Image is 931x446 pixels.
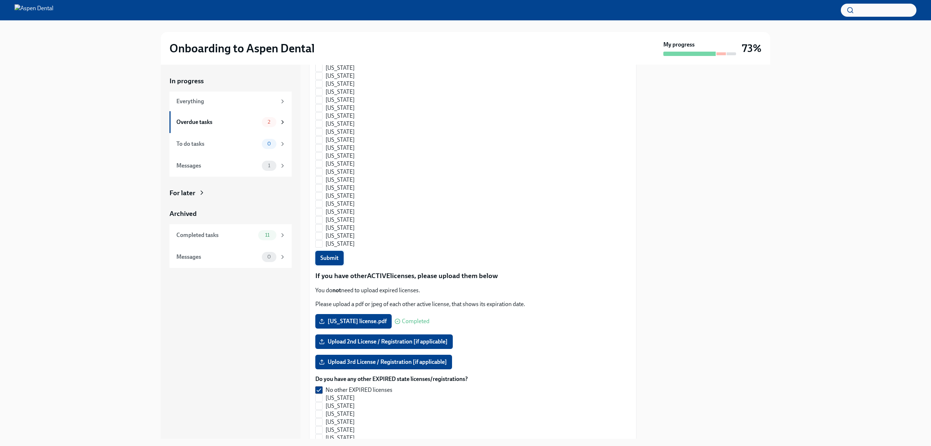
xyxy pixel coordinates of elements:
[663,41,695,49] strong: My progress
[315,334,453,349] label: Upload 2nd License / Registration [if applicable]
[325,208,355,216] span: [US_STATE]
[742,42,762,55] h3: 73%
[315,375,468,383] label: Do you have any other EXPIRED state licenses/registrations?
[320,358,447,366] span: Upload 3rd License / Registration [if applicable]
[320,254,339,262] span: Submit
[263,141,275,146] span: 0
[325,144,355,152] span: [US_STATE]
[325,410,355,418] span: [US_STATE]
[325,176,355,184] span: [US_STATE]
[325,128,355,136] span: [US_STATE]
[176,162,259,170] div: Messages
[176,140,259,148] div: To do tasks
[325,434,355,442] span: [US_STATE]
[325,192,355,200] span: [US_STATE]
[325,426,355,434] span: [US_STATE]
[325,216,355,224] span: [US_STATE]
[169,41,315,56] h2: Onboarding to Aspen Dental
[315,251,344,265] button: Submit
[169,133,292,155] a: To do tasks0
[325,168,355,176] span: [US_STATE]
[325,104,355,112] span: [US_STATE]
[176,97,276,105] div: Everything
[325,160,355,168] span: [US_STATE]
[315,271,630,281] p: If you have other licenses, please upload them below
[315,355,452,369] label: Upload 3rd License / Registration [if applicable]
[169,246,292,268] a: Messages0
[402,318,429,324] span: Completed
[325,224,355,232] span: [US_STATE]
[325,152,355,160] span: [US_STATE]
[320,338,448,345] span: Upload 2nd License / Registration [if applicable]
[315,300,630,308] p: Please upload a pdf or jpeg of each other active license, that shows its expiration date.
[325,64,355,72] span: [US_STATE]
[325,136,355,144] span: [US_STATE]
[367,272,390,280] strong: ACTIVE
[325,232,355,240] span: [US_STATE]
[332,287,341,294] strong: not
[315,286,630,294] p: You do need to upload expired licenses.
[169,188,195,198] div: For later
[169,224,292,246] a: Completed tasks11
[325,80,355,88] span: [US_STATE]
[320,318,387,325] span: [US_STATE] license.pdf
[169,188,292,198] a: For later
[325,386,392,394] span: No other EXPIRED licenses
[169,76,292,86] a: In progress
[325,200,355,208] span: [US_STATE]
[264,163,275,168] span: 1
[169,155,292,177] a: Messages1
[169,209,292,218] a: Archived
[325,112,355,120] span: [US_STATE]
[325,88,355,96] span: [US_STATE]
[325,184,355,192] span: [US_STATE]
[325,394,355,402] span: [US_STATE]
[325,72,355,80] span: [US_STATE]
[176,253,259,261] div: Messages
[176,231,255,239] div: Completed tasks
[325,418,355,426] span: [US_STATE]
[263,254,275,260] span: 0
[325,96,355,104] span: [US_STATE]
[176,118,259,126] div: Overdue tasks
[325,402,355,410] span: [US_STATE]
[169,111,292,133] a: Overdue tasks2
[325,240,355,248] span: [US_STATE]
[15,4,53,16] img: Aspen Dental
[325,120,355,128] span: [US_STATE]
[169,92,292,111] a: Everything
[261,232,274,238] span: 11
[263,119,275,125] span: 2
[315,314,392,329] label: [US_STATE] license.pdf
